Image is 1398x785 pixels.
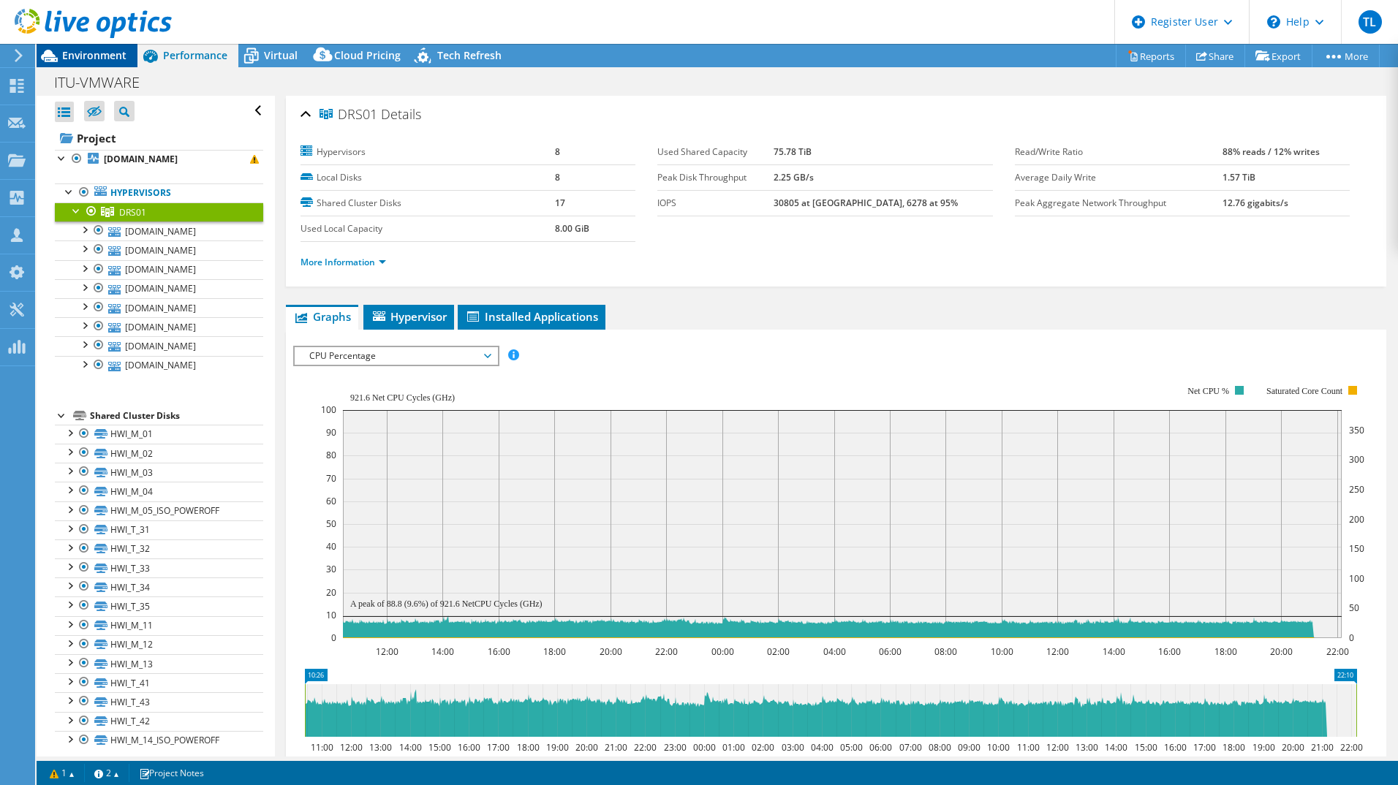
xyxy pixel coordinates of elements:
text: 18:00 [516,741,539,754]
b: 75.78 TiB [774,145,812,158]
a: Hypervisors [55,183,263,202]
text: 100 [321,403,336,416]
a: HWI_T_43 [55,692,263,711]
span: Hypervisor [371,309,447,324]
text: 13:00 [1075,741,1097,754]
text: 22:00 [1340,741,1362,754]
a: Reports [1116,45,1186,67]
text: 17:00 [486,741,509,754]
span: Cloud Pricing [334,48,401,62]
text: 200 [1349,513,1364,526]
text: 0 [331,632,336,644]
text: 20:00 [575,741,597,754]
span: Details [381,105,421,123]
text: 22:00 [654,645,677,658]
text: 20:00 [599,645,621,658]
b: 8 [555,145,560,158]
a: [DOMAIN_NAME] [55,221,263,240]
svg: \n [1267,15,1280,29]
text: 02:00 [766,645,789,658]
text: 20:00 [1281,741,1304,754]
a: HWI_T_41 [55,673,263,692]
a: [DOMAIN_NAME] [55,317,263,336]
b: 1.57 TiB [1223,171,1255,183]
text: 16:00 [1157,645,1180,658]
text: 08:00 [934,645,956,658]
a: 2 [84,764,129,782]
b: 8 [555,171,560,183]
text: 0 [1349,632,1354,644]
label: Local Disks [301,170,555,185]
text: 250 [1349,483,1364,496]
a: HWI_M_03 [55,463,263,482]
text: 05:00 [839,741,862,754]
a: Project [55,126,263,150]
text: 16:00 [457,741,480,754]
text: 921.6 Net CPU Cycles (GHz) [350,392,455,403]
text: Net CPU % [1187,386,1229,396]
label: Peak Aggregate Network Throughput [1015,196,1223,211]
b: 17 [555,197,565,209]
label: Peak Disk Throughput [657,170,773,185]
a: [DOMAIN_NAME] [55,150,263,169]
text: 14:00 [1102,645,1125,658]
span: Installed Applications [465,309,598,324]
a: [DOMAIN_NAME] [55,279,263,298]
a: [DOMAIN_NAME] [55,356,263,375]
a: More Information [301,256,386,268]
text: 21:00 [604,741,627,754]
label: Average Daily Write [1015,170,1223,185]
span: Environment [62,48,126,62]
text: 90 [326,426,336,439]
a: HWI_T_31 [55,520,263,539]
text: 06:00 [878,645,901,658]
span: Performance [163,48,227,62]
text: 12:00 [1046,645,1068,658]
a: HWI_T_34 [55,577,263,596]
text: 14:00 [1104,741,1127,754]
text: 23:00 [663,741,686,754]
label: Hypervisors [301,145,555,159]
label: Used Local Capacity [301,221,555,236]
a: More [1312,45,1380,67]
text: 14:00 [431,645,453,658]
text: 04:00 [823,645,845,658]
div: Shared Cluster Disks [90,407,263,425]
a: [DOMAIN_NAME] [55,298,263,317]
text: 30 [326,563,336,575]
a: Project Notes [129,764,214,782]
text: 17:00 [1193,741,1215,754]
text: 06:00 [869,741,891,754]
text: 16:00 [1163,741,1186,754]
a: 1 [39,764,85,782]
label: Shared Cluster Disks [301,196,555,211]
text: 14:00 [398,741,421,754]
a: HWI_M_01 [55,425,263,444]
a: DRS01 [55,202,263,221]
text: 150 [1349,542,1364,555]
text: 11:00 [1016,741,1039,754]
text: 07:00 [899,741,921,754]
a: HWI_T_35 [55,596,263,615]
span: Virtual [264,48,298,62]
a: [DOMAIN_NAME] [55,260,263,279]
h1: ITU-VMWARE [48,75,162,91]
text: 04:00 [810,741,833,754]
span: DRS01 [320,107,377,122]
a: HWI_M_11 [55,616,263,635]
a: HWI_T_42 [55,712,263,731]
text: 22:00 [1326,645,1348,658]
text: 15:00 [1134,741,1157,754]
b: [DOMAIN_NAME] [104,153,178,165]
span: Graphs [293,309,351,324]
text: 21:00 [1310,741,1333,754]
b: 88% reads / 12% writes [1223,145,1320,158]
text: 18:00 [1214,645,1236,658]
text: 20:00 [1269,645,1292,658]
text: 50 [1349,602,1359,614]
b: 2.25 GB/s [774,171,814,183]
a: HWI_M_14_ISO_POWEROFF [55,731,263,750]
text: 19:00 [1252,741,1274,754]
a: HWI_M_05_ISO_POWEROFF [55,501,263,520]
text: 100 [1349,572,1364,585]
